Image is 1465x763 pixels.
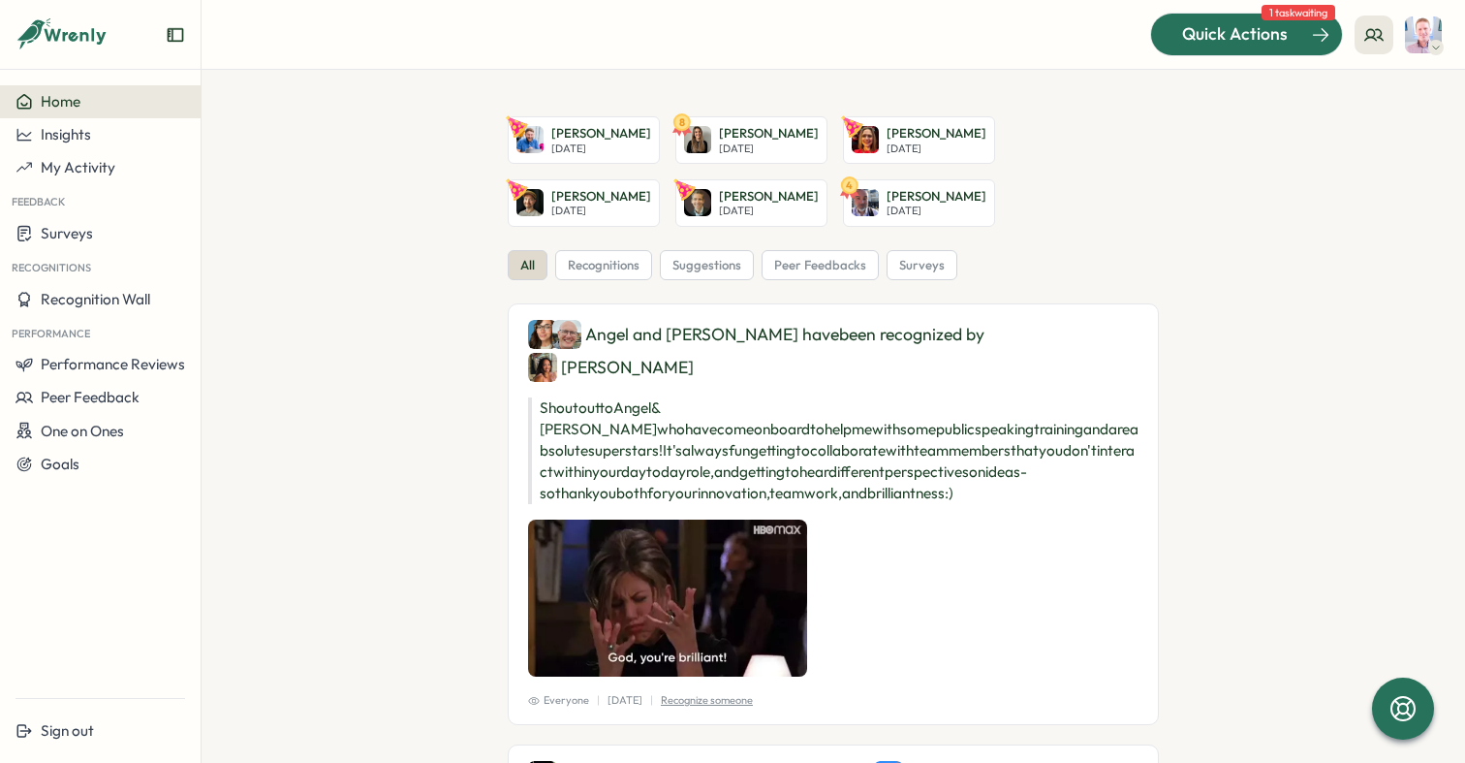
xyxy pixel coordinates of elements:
p: | [650,692,653,709]
p: [PERSON_NAME] [887,125,986,143]
span: Goals [41,455,79,473]
p: Recognize someone [661,692,753,709]
span: surveys [899,257,945,274]
a: 8Niamh Linton[PERSON_NAME][DATE] [675,116,827,164]
p: Shoutout to Angel & [PERSON_NAME] who have come on board to help me with some public speaking tra... [528,397,1138,504]
img: Martyn Fagg [1405,16,1442,53]
img: David Wall [852,189,879,216]
span: recognitions [568,257,639,274]
a: 4David Wall[PERSON_NAME][DATE] [843,179,995,227]
p: [DATE] [551,143,651,155]
button: Quick Actions [1150,13,1343,55]
span: Sign out [41,721,94,740]
span: Insights [41,125,91,143]
span: Performance Reviews [41,355,185,373]
img: Viveca Riley [528,353,557,382]
span: My Activity [41,158,115,176]
span: One on Ones [41,422,124,440]
p: | [597,692,600,709]
span: 1 task waiting [1262,5,1335,20]
p: [PERSON_NAME] [887,188,986,206]
span: Surveys [41,224,93,242]
span: peer feedbacks [774,257,866,274]
p: [DATE] [608,692,642,709]
span: Peer Feedback [41,388,140,406]
text: 4 [846,177,853,191]
p: [DATE] [887,143,986,155]
p: [DATE] [887,205,986,217]
p: [PERSON_NAME] [551,125,651,143]
a: Bill Warshauer[PERSON_NAME][DATE] [675,179,827,227]
p: [DATE] [719,205,819,217]
span: Recognition Wall [41,290,150,308]
p: [DATE] [719,143,819,155]
img: Recognition Image [528,520,807,677]
div: [PERSON_NAME] [528,353,694,382]
p: [DATE] [551,205,651,217]
img: Angel Yebra [528,320,557,349]
span: all [520,257,535,274]
span: Home [41,92,80,111]
div: Angel and [PERSON_NAME] have been recognized by [528,320,1138,382]
p: [PERSON_NAME] [719,125,819,143]
img: Simon Downes [552,320,581,349]
img: Arron Jennings [516,189,544,216]
p: [PERSON_NAME] [719,188,819,206]
p: [PERSON_NAME] [551,188,651,206]
a: Sandy Feriz[PERSON_NAME][DATE] [843,116,995,164]
span: Everyone [528,692,589,709]
img: Paul Hemsley [516,126,544,153]
img: Sandy Feriz [852,126,879,153]
button: Expand sidebar [166,25,185,45]
img: Niamh Linton [684,126,711,153]
text: 8 [679,115,685,129]
span: Quick Actions [1182,21,1288,47]
span: suggestions [672,257,741,274]
a: Arron Jennings[PERSON_NAME][DATE] [508,179,660,227]
a: Paul Hemsley[PERSON_NAME][DATE] [508,116,660,164]
img: Bill Warshauer [684,189,711,216]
